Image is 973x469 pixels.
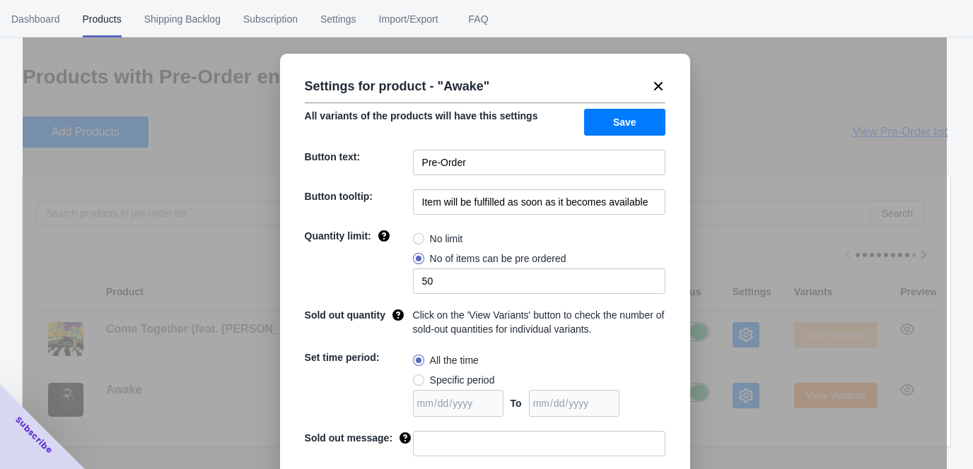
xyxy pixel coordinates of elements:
span: Shipping Backlog [144,1,221,37]
span: Subscription [243,1,298,37]
span: All variants of the products will have this settings [305,110,538,121]
span: Button text: [305,151,361,162]
span: Sold out message: [305,432,392,444]
span: Quantity limit: [305,230,371,242]
span: All the time [430,353,479,367]
span: Import/Export [379,1,438,37]
span: No of items can be pre ordered [430,251,566,266]
span: Dashboard [11,1,60,37]
span: To [511,398,522,409]
span: No limit [430,232,463,246]
span: Click on the 'View Variants' button to check the number of sold-out quantities for individual var... [413,309,665,335]
p: Settings for product - " Awake " [305,75,490,97]
span: Save [613,117,636,128]
span: Set time period: [305,352,380,363]
span: Products [83,1,122,37]
span: Subscribe [13,414,55,456]
span: Button tooltip: [305,191,373,202]
span: Sold out quantity [305,309,385,321]
span: FAQ [461,1,496,37]
button: Save [584,109,665,136]
span: Specific period [430,373,495,387]
span: Settings [320,1,356,37]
